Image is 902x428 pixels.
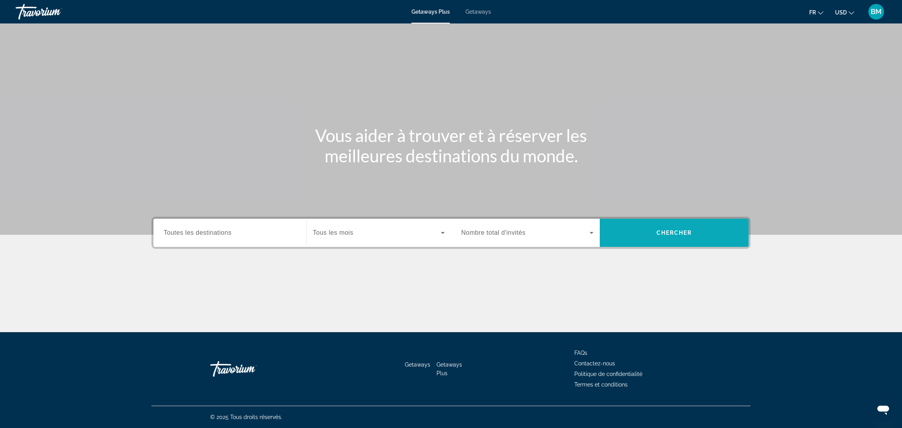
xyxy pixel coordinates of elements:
[574,371,642,377] a: Politique de confidentialité
[411,9,450,15] a: Getaways Plus
[600,219,749,247] button: Chercher
[574,360,615,367] a: Contactez-nous
[461,229,525,236] span: Nombre total d'invités
[866,4,886,20] button: User Menu
[465,9,491,15] a: Getaways
[164,229,231,236] span: Toutes les destinations
[210,414,282,420] span: © 2025 Tous droits réservés.
[405,361,430,368] a: Getaways
[574,381,628,388] a: Termes et conditions
[809,9,816,16] span: fr
[437,361,462,376] a: Getaways Plus
[210,357,289,381] a: Travorium
[16,2,94,22] a: Travorium
[835,9,847,16] span: USD
[657,230,692,236] span: Chercher
[835,7,854,18] button: Change currency
[809,7,823,18] button: Change language
[304,125,598,166] h1: Vous aider à trouver et à réserver les meilleures destinations du monde.
[574,350,587,356] a: FAQs
[313,229,353,236] span: Tous les mois
[871,8,882,16] span: BM
[871,397,896,422] iframe: Bouton de lancement de la fenêtre de messagerie
[153,219,749,247] div: Search widget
